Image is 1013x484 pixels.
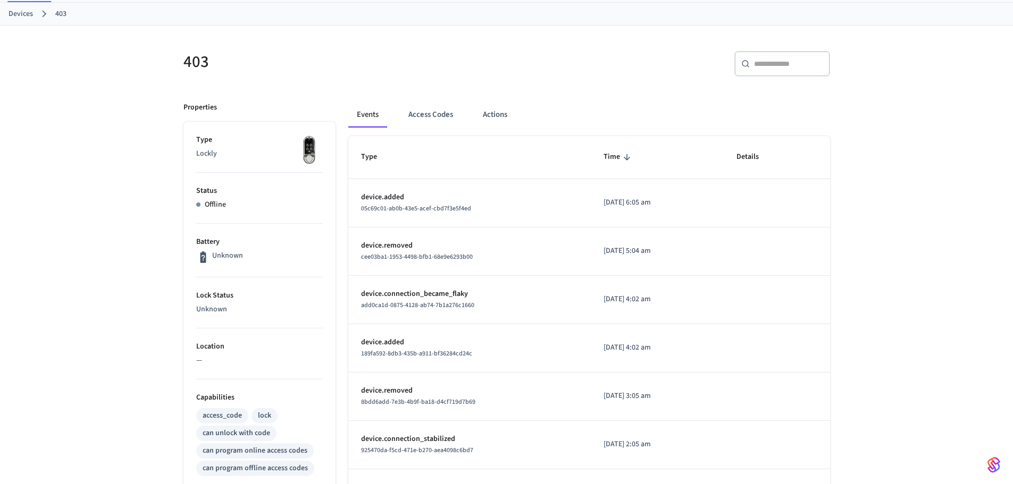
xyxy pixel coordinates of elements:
[361,204,471,213] span: 05c69c01-ab0b-43e5-acef-cbd7f3e5f4ed
[604,197,711,208] p: [DATE] 6:05 am
[361,192,578,203] p: device.added
[361,301,474,310] span: add0ca1d-0875-4128-ab74-7b1a276c1660
[212,250,243,261] p: Unknown
[203,428,270,439] div: can unlock with code
[736,149,773,165] span: Details
[361,288,578,300] p: device.connection_became_flaky
[400,102,462,128] button: Access Codes
[604,342,711,353] p: [DATE] 4:02 am
[361,349,472,358] span: 189fa592-8db3-435b-a911-bf36284cd24c
[196,355,323,366] p: —
[203,445,307,456] div: can program online access codes
[203,463,308,474] div: can program offline access codes
[361,385,578,396] p: device.removed
[203,410,242,421] div: access_code
[361,446,473,455] span: 925470da-f5cd-471e-b270-aea4098c6bd7
[196,290,323,301] p: Lock Status
[205,199,226,210] p: Offline
[196,236,323,248] p: Battery
[196,392,323,403] p: Capabilities
[361,149,391,165] span: Type
[474,102,516,128] button: Actions
[361,434,578,445] p: device.connection_stabilized
[183,102,217,113] p: Properties
[361,337,578,348] p: device.added
[361,240,578,251] p: device.removed
[196,134,323,146] p: Type
[196,185,323,197] p: Status
[604,149,634,165] span: Time
[604,294,711,305] p: [DATE] 4:02 am
[348,102,830,128] div: ant example
[196,148,323,159] p: Lockly
[196,341,323,352] p: Location
[196,304,323,315] p: Unknown
[604,390,711,402] p: [DATE] 3:05 am
[296,134,323,166] img: Lockly Vision Lock, Front
[604,439,711,450] p: [DATE] 2:05 am
[604,245,711,257] p: [DATE] 5:04 am
[348,102,387,128] button: Events
[55,9,66,20] a: 403
[361,397,475,406] span: 8bdd6add-7e3b-4b9f-ba18-d4cf719d7b69
[361,252,473,261] span: cee03ba1-1953-4498-bfb1-68e9e6293b00
[258,410,271,421] div: lock
[183,51,500,73] h5: 403
[987,456,1000,473] img: SeamLogoGradient.69752ec5.svg
[9,9,33,20] a: Devices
